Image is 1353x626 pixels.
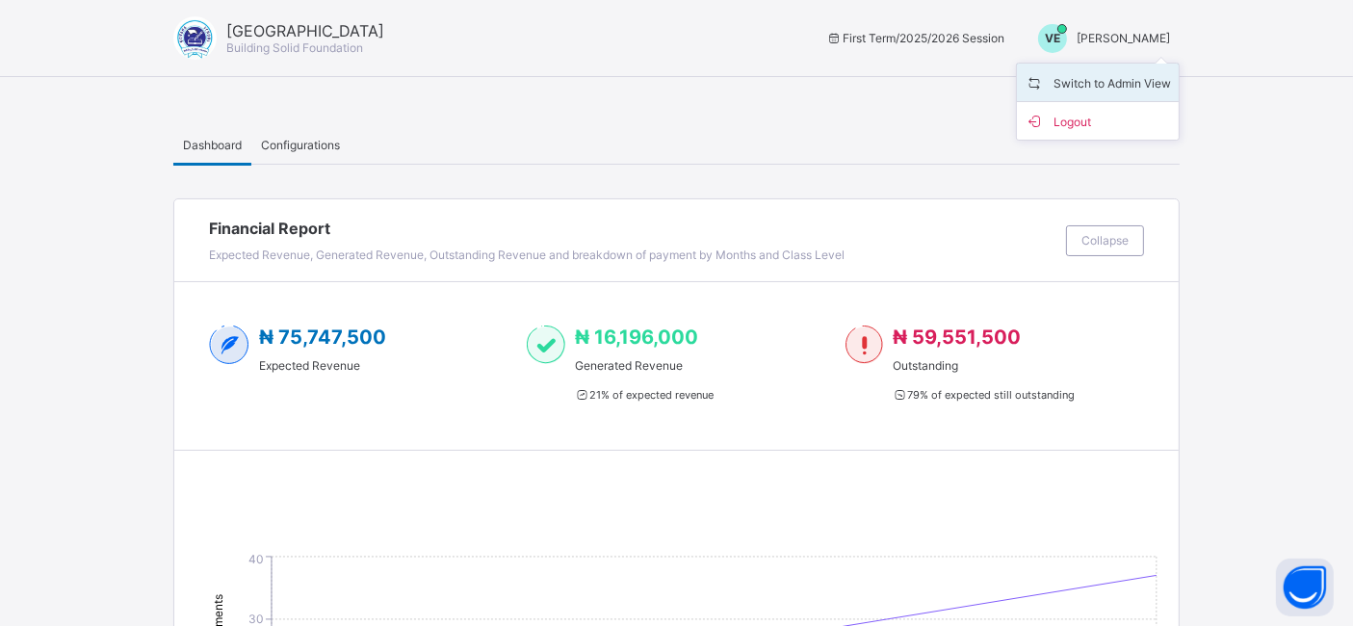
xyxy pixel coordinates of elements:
[248,612,264,626] tspan: 30
[209,326,249,364] img: expected-2.4343d3e9d0c965b919479240f3db56ac.svg
[209,248,845,262] span: Expected Revenue, Generated Revenue, Outstanding Revenue and breakdown of payment by Months and C...
[527,326,564,364] img: paid-1.3eb1404cbcb1d3b736510a26bbfa3ccb.svg
[261,138,340,152] span: Configurations
[846,326,883,364] img: outstanding-1.146d663e52f09953f639664a84e30106.svg
[826,31,1004,45] span: session/term information
[1276,559,1334,616] button: Open asap
[226,21,384,40] span: [GEOGRAPHIC_DATA]
[209,219,1056,238] span: Financial Report
[1017,102,1179,140] li: dropdown-list-item-buttom-1
[1081,233,1129,248] span: Collapse
[1025,110,1171,132] span: Logout
[259,326,386,349] span: ₦ 75,747,500
[893,326,1021,349] span: ₦ 59,551,500
[183,138,242,152] span: Dashboard
[1045,31,1060,45] span: VE
[575,326,698,349] span: ₦ 16,196,000
[248,552,264,566] tspan: 40
[893,358,1075,373] span: Outstanding
[226,40,363,55] span: Building Solid Foundation
[1077,31,1170,45] span: [PERSON_NAME]
[1017,64,1179,102] li: dropdown-list-item-name-0
[575,358,714,373] span: Generated Revenue
[1025,71,1171,93] span: Switch to Admin View
[575,388,714,402] span: 21 % of expected revenue
[893,388,1075,402] span: 79 % of expected still outstanding
[259,358,386,373] span: Expected Revenue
